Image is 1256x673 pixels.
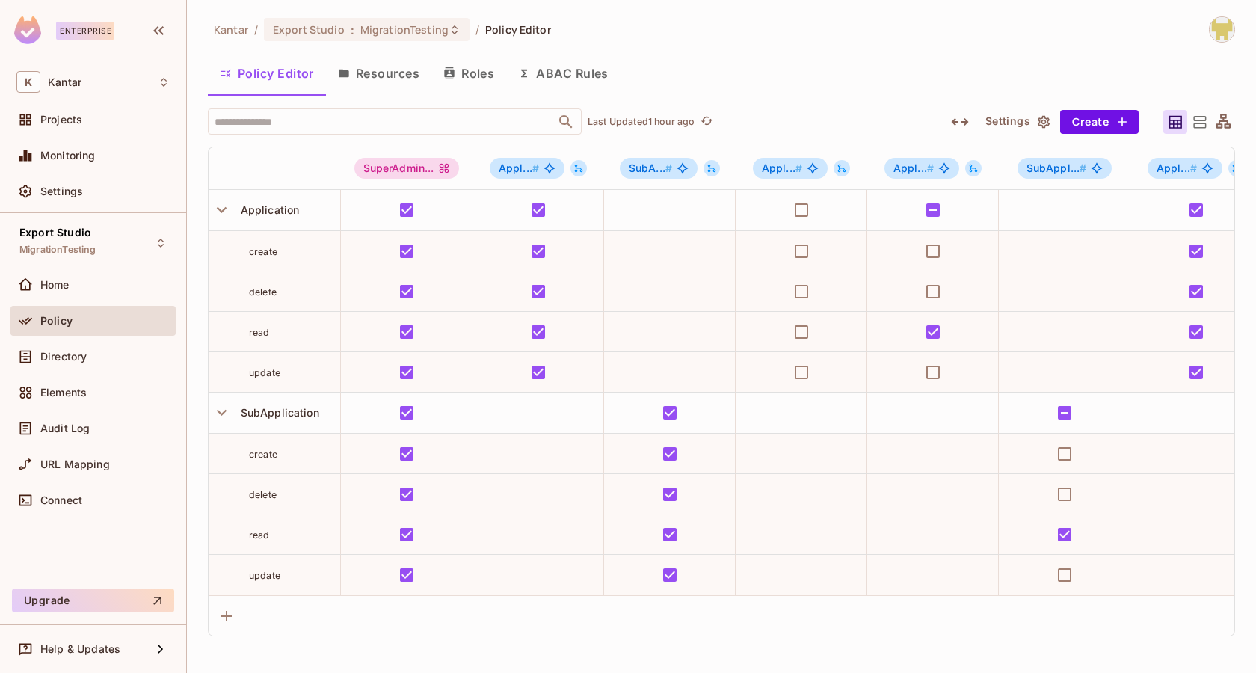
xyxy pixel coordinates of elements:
span: SubApplication#StandardUser [1018,158,1112,179]
span: # [665,162,672,174]
span: SubA... [629,162,672,174]
p: Last Updated 1 hour ago [588,116,695,128]
span: SubApplication [235,406,319,419]
button: Open [555,111,576,132]
span: Audit Log [40,422,90,434]
button: Roles [431,55,506,92]
span: Click to refresh data [695,113,715,131]
span: Export Studio [273,22,345,37]
span: Application#AdminViewer [753,158,828,179]
span: Policy Editor [485,22,551,37]
span: read [249,529,270,541]
span: # [532,162,539,174]
span: refresh [701,114,713,129]
span: URL Mapping [40,458,110,470]
span: # [795,162,802,174]
span: create [249,449,277,460]
span: delete [249,286,277,298]
button: ABAC Rules [506,55,621,92]
span: Settings [40,185,83,197]
span: Application#StandardUser [884,158,959,179]
span: Workspace: Kantar [48,76,81,88]
div: SuperAdmin... [354,158,460,179]
span: update [249,367,280,378]
span: Monitoring [40,150,96,162]
span: Home [40,279,70,291]
span: Connect [40,494,82,506]
span: MigrationTesting [360,22,449,37]
span: Export Studio [19,227,91,239]
button: Create [1060,110,1139,134]
button: Resources [326,55,431,92]
span: SubApplication#AdminUser [620,158,698,179]
span: update [249,570,280,581]
span: : [350,24,355,36]
li: / [475,22,479,37]
span: read [249,327,270,338]
span: Directory [40,351,87,363]
button: Policy Editor [208,55,326,92]
span: the active workspace [214,22,248,37]
span: Elements [40,387,87,399]
span: create [249,246,277,257]
img: Girishankar.VP@kantar.com [1210,17,1234,42]
div: Enterprise [56,22,114,40]
span: Appl... [893,162,934,174]
span: Help & Updates [40,643,120,655]
span: SubAppl... [1026,162,1087,174]
img: SReyMgAAAABJRU5ErkJggg== [14,16,41,44]
span: Application [235,203,300,216]
button: Settings [979,110,1054,134]
li: / [254,22,258,37]
span: # [927,162,934,174]
span: Appl... [1157,162,1197,174]
span: # [1080,162,1086,174]
span: Application#AdminUser [490,158,564,179]
button: refresh [698,113,715,131]
span: SuperAdminUser [354,158,460,179]
span: Application#SuperAdminUser [1148,158,1222,179]
span: Projects [40,114,82,126]
span: # [1190,162,1197,174]
button: Upgrade [12,589,174,612]
span: Policy [40,315,73,327]
span: K [16,71,40,93]
span: Appl... [499,162,539,174]
span: Appl... [762,162,802,174]
span: MigrationTesting [19,244,96,256]
span: delete [249,489,277,500]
